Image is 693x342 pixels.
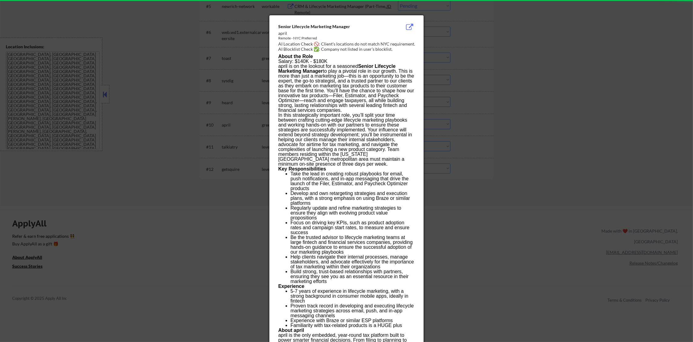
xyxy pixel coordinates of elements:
strong: About april [278,328,304,333]
div: AI Blocklist Check ✅: Company not listed in user's blocklist. [278,46,417,52]
strong: Experience [278,284,304,289]
li: Help clients navigate their internal processes, manage stakeholders, and advocate effectively for... [290,255,414,269]
li: 5-7 years of experience in lifecycle marketing, with a strong background in consumer mobile apps,... [290,289,414,303]
div: Senior Lifecycle Marketing Manager [278,24,384,30]
div: AI Location Check 🚫: Client's locations do not match NYC requirement. [278,41,417,47]
li: Regularly update and refine marketing strategies to ensure they align with evolving product value... [290,206,414,220]
li: Be the trusted advisor to lifecycle marketing teams at large fintech and financial services compa... [290,235,414,255]
li: Experience with Braze or similar ESP platforms [290,318,414,323]
li: Take the lead in creating robust playbooks for email, push notifications, and in-app messaging th... [290,171,414,191]
li: Build strong, trust-based relationships with partners, ensuring they see you as an essential reso... [290,269,414,284]
strong: Key Responsibilities [278,166,326,171]
p: april is on the lookout for a seasoned to play a pivotal role in our growth. This is more than ju... [278,64,414,113]
p: Salary: $140K - $180K [278,59,414,64]
li: Develop and own retargeting strategies and execution plans, with a strong emphasis on using Braze... [290,191,414,206]
strong: Senior Lifecycle Marketing Manager [278,64,396,74]
p: In this strategically important role, you’ll split your time between crafting cutting-edge lifecy... [278,113,414,167]
li: Proven track record in developing and executing lifecycle marketing strategies across email, push... [290,303,414,318]
div: Remote - NYC Preferred [278,36,384,41]
div: april [278,30,384,36]
li: Focus on driving key KPIs, such as product adoption rates and campaign start rates, to measure an... [290,220,414,235]
strong: About the Role [278,54,313,59]
li: Familiarity with tax-related products is a HUGE plus [290,323,414,328]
